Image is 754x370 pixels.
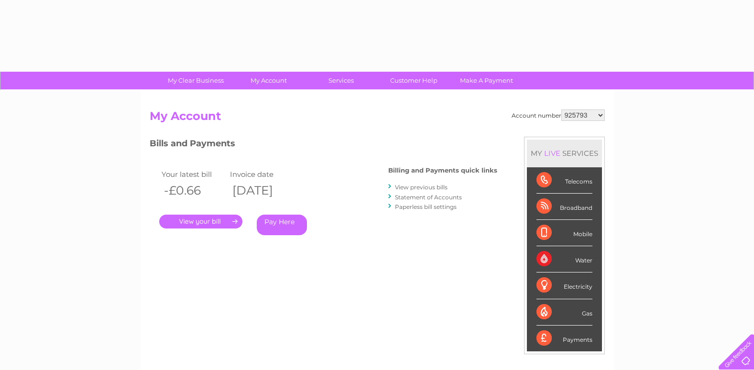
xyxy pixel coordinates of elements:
th: [DATE] [228,181,296,200]
div: Water [536,246,592,272]
a: My Clear Business [156,72,235,89]
div: Broadband [536,194,592,220]
div: Electricity [536,272,592,299]
div: Payments [536,326,592,351]
td: Invoice date [228,168,296,181]
a: Statement of Accounts [395,194,462,201]
th: -£0.66 [159,181,228,200]
a: Make A Payment [447,72,526,89]
div: Account number [512,109,605,121]
a: View previous bills [395,184,448,191]
h4: Billing and Payments quick links [388,167,497,174]
h3: Bills and Payments [150,137,497,153]
div: MY SERVICES [527,140,602,167]
a: My Account [229,72,308,89]
div: Gas [536,299,592,326]
a: Services [302,72,381,89]
a: Pay Here [257,215,307,235]
div: Mobile [536,220,592,246]
a: Customer Help [374,72,453,89]
td: Your latest bill [159,168,228,181]
h2: My Account [150,109,605,128]
a: Paperless bill settings [395,203,457,210]
div: LIVE [542,149,562,158]
a: . [159,215,242,229]
div: Telecoms [536,167,592,194]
